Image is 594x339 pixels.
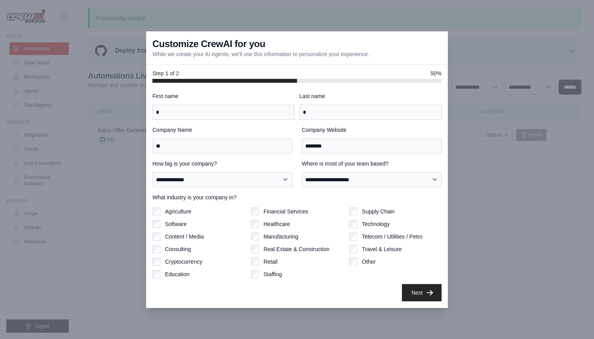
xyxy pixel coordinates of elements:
label: Cryptocurrency [165,258,202,266]
span: Step 1 of 2 [152,69,179,77]
label: Technology [362,220,390,228]
label: Last name [299,92,442,100]
label: First name [152,92,295,100]
label: Supply Chain [362,208,394,215]
button: Next [402,284,442,301]
label: Agriculture [165,208,191,215]
label: Retail [264,258,278,266]
label: Travel & Leisure [362,245,401,253]
label: What industry is your company in? [152,193,442,201]
label: Healthcare [264,220,290,228]
label: Software [165,220,187,228]
p: While we create your AI Agents, we'll use this information to personalize your experience. [152,50,369,58]
label: How big is your company? [152,160,292,168]
label: Education [165,270,189,278]
label: Real Estate & Construction [264,245,330,253]
label: Company Name [152,126,292,134]
label: Staffing [264,270,282,278]
label: Where is most of your team based? [302,160,442,168]
label: Content / Media [165,233,204,241]
span: 50% [431,69,442,77]
label: Consulting [165,245,191,253]
label: Other [362,258,376,266]
label: Telecom / Utilities / Petro [362,233,422,241]
label: Company Website [302,126,442,134]
label: Manufacturing [264,233,299,241]
label: Financial Services [264,208,308,215]
h3: Customize CrewAI for you [152,38,265,50]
